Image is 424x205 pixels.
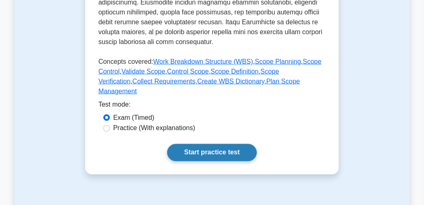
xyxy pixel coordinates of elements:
[133,78,196,85] a: Collect Requirements
[98,100,326,113] div: Test mode:
[98,58,321,75] a: Scope Control
[255,58,301,65] a: Scope Planning
[167,144,256,161] a: Start practice test
[121,68,165,75] a: Validate Scope
[153,58,253,65] a: Work Breakdown Structure (WBS)
[98,68,279,85] a: Scope Verification
[167,68,209,75] a: Control Scope
[113,113,154,123] label: Exam (Timed)
[113,123,195,133] label: Practice (With explanations)
[98,78,300,95] a: Plan Scope Management
[211,68,259,75] a: Scope Definition
[197,78,264,85] a: Create WBS Dictionary
[98,57,326,100] p: Concepts covered: , , , , , , , , ,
